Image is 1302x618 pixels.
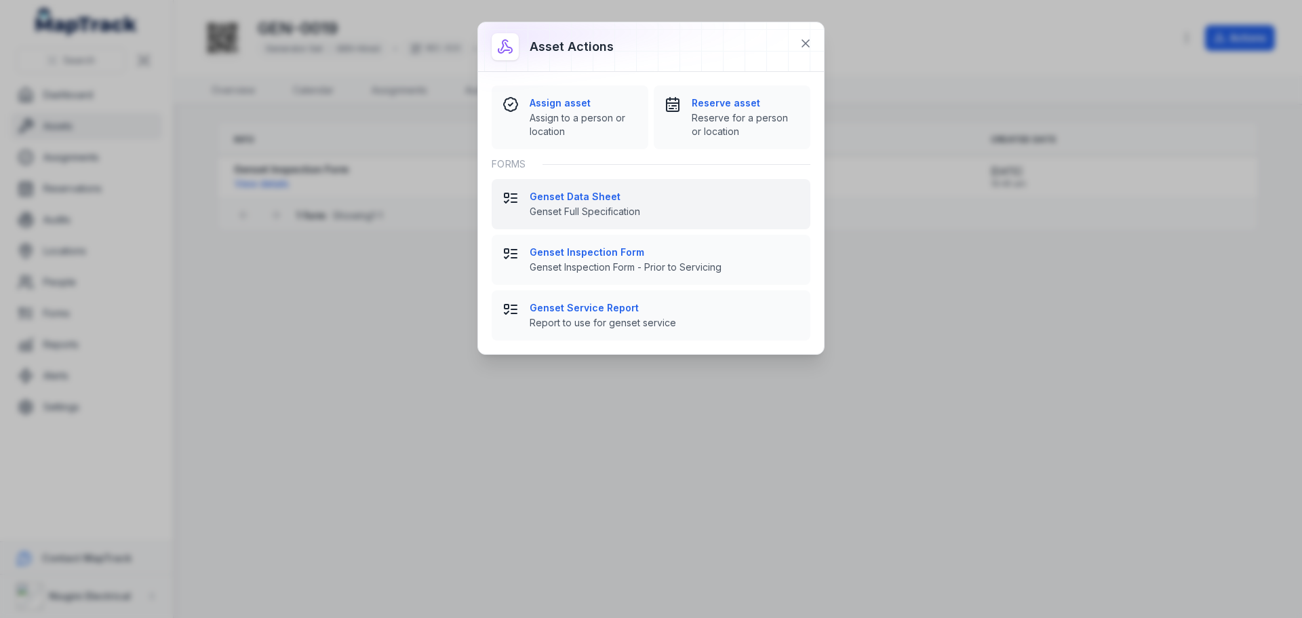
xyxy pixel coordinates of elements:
strong: Genset Service Report [530,301,800,315]
button: Assign assetAssign to a person or location [492,85,648,149]
span: Genset Full Specification [530,205,800,218]
strong: Genset Data Sheet [530,190,800,204]
button: Genset Service ReportReport to use for genset service [492,290,810,341]
button: Reserve assetReserve for a person or location [654,85,810,149]
button: Genset Inspection FormGenset Inspection Form - Prior to Servicing [492,235,810,285]
div: Forms [492,149,810,179]
strong: Assign asset [530,96,637,110]
strong: Genset Inspection Form [530,246,800,259]
strong: Reserve asset [692,96,800,110]
span: Reserve for a person or location [692,111,800,138]
h3: Asset actions [530,37,614,56]
span: Assign to a person or location [530,111,637,138]
button: Genset Data SheetGenset Full Specification [492,179,810,229]
span: Genset Inspection Form - Prior to Servicing [530,260,800,274]
span: Report to use for genset service [530,316,800,330]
